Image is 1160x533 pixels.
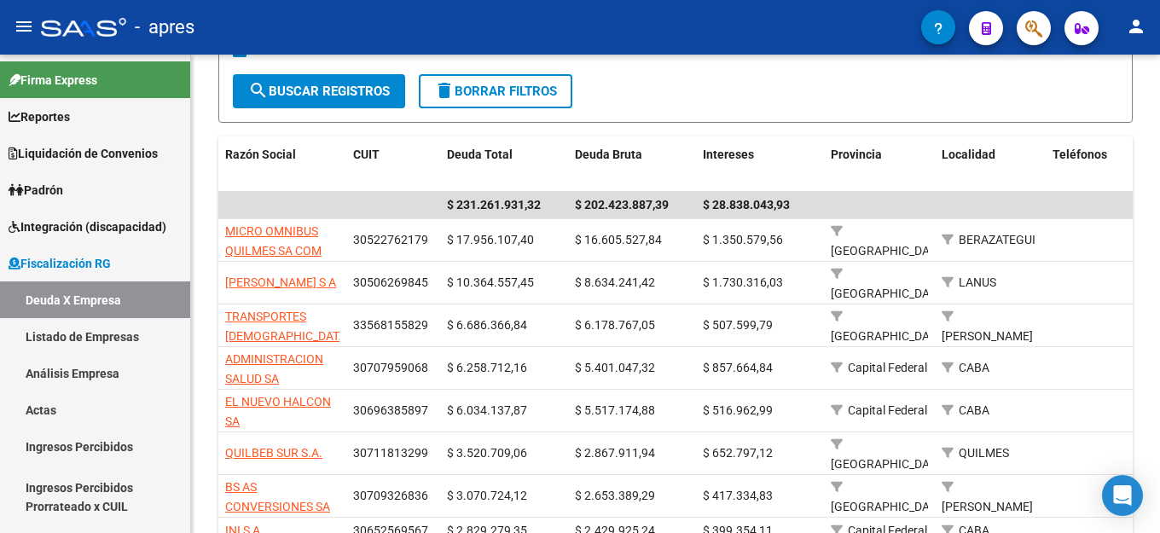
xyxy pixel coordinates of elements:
span: $ 10.364.557,45 [447,275,534,289]
span: BERAZATEGUI [959,233,1035,246]
button: Borrar Filtros [419,74,572,108]
span: $ 6.258.712,16 [447,361,527,374]
mat-icon: menu [14,16,34,37]
span: Deuda Total [447,148,513,161]
span: 33568155829 [353,318,428,332]
span: $ 507.599,79 [703,318,773,332]
span: $ 417.334,83 [703,489,773,502]
span: QUILBEB SUR S.A. [225,446,322,460]
span: EL NUEVO HALCON SA [225,395,331,428]
span: 30696385897 [353,403,428,417]
span: $ 2.653.389,29 [575,489,655,502]
mat-icon: person [1126,16,1146,37]
span: 30707959068 [353,361,428,374]
span: $ 3.070.724,12 [447,489,527,502]
span: Padrón [9,181,63,200]
mat-icon: delete [434,80,455,101]
span: [GEOGRAPHIC_DATA] [831,287,946,300]
span: Reportes [9,107,70,126]
span: $ 516.962,99 [703,403,773,417]
span: [PERSON_NAME] [942,500,1033,513]
span: $ 1.730.316,03 [703,275,783,289]
span: $ 202.423.887,39 [575,198,669,211]
span: $ 652.797,12 [703,446,773,460]
span: $ 8.634.241,42 [575,275,655,289]
span: $ 6.034.137,87 [447,403,527,417]
span: Provincia [831,148,882,161]
button: Buscar Registros [233,74,405,108]
span: - apres [135,9,194,46]
span: CABA [959,403,989,417]
datatable-header-cell: Intereses [696,136,824,193]
span: Deuda Bruta [575,148,642,161]
span: CUIT [353,148,380,161]
datatable-header-cell: Razón Social [218,136,346,193]
span: QUILMES [959,446,1009,460]
span: Localidad [942,148,995,161]
span: Intereses [703,148,754,161]
span: $ 6.178.767,05 [575,318,655,332]
span: 30711813299 [353,446,428,460]
mat-icon: search [248,80,269,101]
span: MICRO OMNIBUS QUILMES SA COM IND Y FINANC [225,224,322,277]
span: $ 5.401.047,32 [575,361,655,374]
span: Fiscalización RG [9,254,111,273]
span: Razón Social [225,148,296,161]
span: Integración (discapacidad) [9,217,166,236]
span: [GEOGRAPHIC_DATA] [831,457,946,471]
datatable-header-cell: CUIT [346,136,440,193]
span: [PERSON_NAME] S A [225,275,336,289]
span: Buscar Registros [248,84,390,99]
span: Borrar Filtros [434,84,557,99]
span: $ 17.956.107,40 [447,233,534,246]
span: Teléfonos [1053,148,1107,161]
span: Liquidación de Convenios [9,144,158,163]
span: 30522762179 [353,233,428,246]
datatable-header-cell: Deuda Total [440,136,568,193]
span: 30709326836 [353,489,428,502]
span: [GEOGRAPHIC_DATA] [831,500,946,513]
span: $ 5.517.174,88 [575,403,655,417]
span: BS AS CONVERSIONES SA [225,480,330,513]
span: $ 857.664,84 [703,361,773,374]
datatable-header-cell: Deuda Bruta [568,136,696,193]
span: [PERSON_NAME] [942,329,1033,343]
span: $ 231.261.931,32 [447,198,541,211]
span: CABA [959,361,989,374]
span: Capital Federal [848,361,927,374]
span: ADMINISTRACION SALUD SA [225,352,323,385]
span: [GEOGRAPHIC_DATA] [831,244,946,258]
span: $ 16.605.527,84 [575,233,662,246]
div: Open Intercom Messenger [1102,475,1143,516]
datatable-header-cell: Localidad [935,136,1046,193]
span: [GEOGRAPHIC_DATA] [831,329,946,343]
span: TRANSPORTES [DEMOGRAPHIC_DATA][PERSON_NAME] S. A. [225,310,350,362]
span: $ 3.520.709,06 [447,446,527,460]
span: 30506269845 [353,275,428,289]
span: LANUS [959,275,996,289]
span: $ 1.350.579,56 [703,233,783,246]
span: Firma Express [9,71,97,90]
span: $ 6.686.366,84 [447,318,527,332]
span: $ 28.838.043,93 [703,198,790,211]
span: Capital Federal [848,403,927,417]
span: $ 2.867.911,94 [575,446,655,460]
datatable-header-cell: Provincia [824,136,935,193]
